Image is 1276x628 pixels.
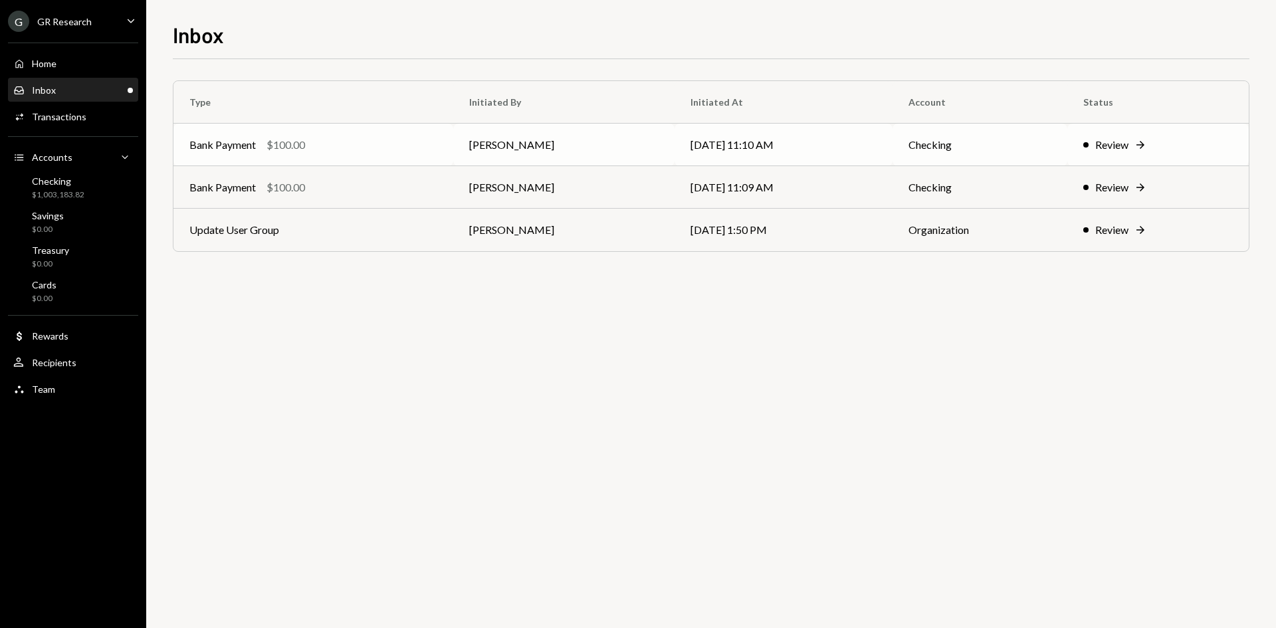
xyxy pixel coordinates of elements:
[8,51,138,75] a: Home
[8,11,29,32] div: G
[266,179,305,195] div: $100.00
[32,279,56,290] div: Cards
[675,81,893,124] th: Initiated At
[32,357,76,368] div: Recipients
[32,293,56,304] div: $0.00
[675,124,893,166] td: [DATE] 11:10 AM
[32,383,55,395] div: Team
[893,81,1067,124] th: Account
[8,206,138,238] a: Savings$0.00
[37,16,92,27] div: GR Research
[8,377,138,401] a: Team
[893,166,1067,209] td: Checking
[32,330,68,342] div: Rewards
[1067,81,1249,124] th: Status
[32,84,56,96] div: Inbox
[8,324,138,348] a: Rewards
[8,104,138,128] a: Transactions
[32,58,56,69] div: Home
[189,137,256,153] div: Bank Payment
[453,166,675,209] td: [PERSON_NAME]
[893,124,1067,166] td: Checking
[266,137,305,153] div: $100.00
[675,166,893,209] td: [DATE] 11:09 AM
[675,209,893,251] td: [DATE] 1:50 PM
[893,209,1067,251] td: Organization
[8,241,138,272] a: Treasury$0.00
[8,275,138,307] a: Cards$0.00
[8,145,138,169] a: Accounts
[1095,137,1128,153] div: Review
[32,189,84,201] div: $1,003,183.82
[32,224,64,235] div: $0.00
[1095,222,1128,238] div: Review
[189,179,256,195] div: Bank Payment
[32,152,72,163] div: Accounts
[32,210,64,221] div: Savings
[32,111,86,122] div: Transactions
[173,81,453,124] th: Type
[173,209,453,251] td: Update User Group
[1095,179,1128,195] div: Review
[32,259,69,270] div: $0.00
[453,81,675,124] th: Initiated By
[32,245,69,256] div: Treasury
[453,124,675,166] td: [PERSON_NAME]
[8,171,138,203] a: Checking$1,003,183.82
[8,350,138,374] a: Recipients
[32,175,84,187] div: Checking
[8,78,138,102] a: Inbox
[173,21,224,48] h1: Inbox
[453,209,675,251] td: [PERSON_NAME]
